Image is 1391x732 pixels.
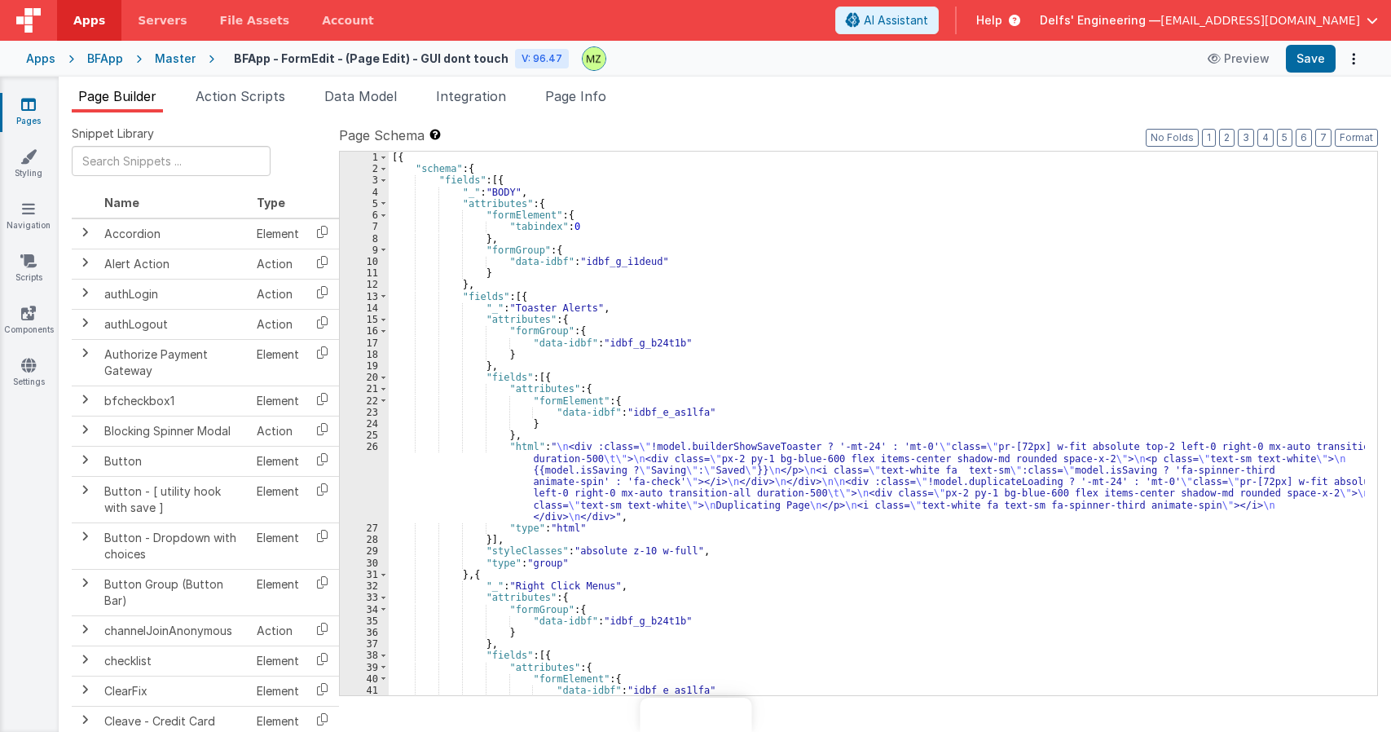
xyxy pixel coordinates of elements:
td: Element [250,523,306,569]
div: Master [155,51,196,67]
div: 41 [340,685,389,696]
td: Element [250,218,306,249]
img: 095be3719ea6209dc2162ba73c069c80 [583,47,605,70]
button: Options [1342,47,1365,70]
button: AI Assistant [835,7,939,34]
span: Delfs' Engineering — [1040,12,1160,29]
span: Snippet Library [72,126,154,142]
span: Data Model [324,88,397,104]
div: 37 [340,638,389,650]
div: 13 [340,291,389,302]
div: 32 [340,580,389,592]
span: [EMAIL_ADDRESS][DOMAIN_NAME] [1160,12,1360,29]
div: 6 [340,209,389,221]
span: Page Builder [78,88,156,104]
div: V: 96.47 [515,49,569,68]
div: 1 [340,152,389,163]
button: Preview [1198,46,1279,72]
span: AI Assistant [864,12,928,29]
div: 11 [340,267,389,279]
td: Element [250,339,306,386]
td: Action [250,416,306,446]
div: 4 [340,187,389,198]
span: Help [976,12,1002,29]
td: Blocking Spinner Modal [98,416,250,446]
td: Authorize Payment Gateway [98,339,250,386]
div: 39 [340,662,389,673]
div: 15 [340,314,389,325]
span: File Assets [220,12,290,29]
div: 5 [340,198,389,209]
div: 40 [340,673,389,685]
div: 35 [340,615,389,627]
div: 24 [340,418,389,430]
button: 6 [1296,129,1312,147]
div: 36 [340,627,389,638]
div: 17 [340,337,389,349]
td: Element [250,386,306,416]
td: authLogin [98,279,250,309]
div: 30 [340,558,389,569]
div: 33 [340,592,389,603]
button: 5 [1277,129,1292,147]
td: Element [250,676,306,706]
input: Search Snippets ... [72,146,271,176]
td: checklist [98,646,250,676]
td: Element [250,476,306,523]
div: 9 [340,245,389,256]
span: Apps [73,12,105,29]
div: 3 [340,174,389,186]
div: 14 [340,302,389,314]
td: Button Group (Button Bar) [98,569,250,615]
td: Button [98,446,250,476]
div: 38 [340,650,389,661]
td: Action [250,615,306,646]
td: Alert Action [98,249,250,279]
div: BFApp [87,51,123,67]
div: 23 [340,407,389,418]
div: 19 [340,360,389,372]
td: Element [250,446,306,476]
td: Element [250,569,306,615]
div: 34 [340,604,389,615]
button: Save [1286,45,1336,73]
td: Action [250,249,306,279]
iframe: Marker.io feedback button [640,698,751,732]
td: Element [250,646,306,676]
span: Servers [138,12,187,29]
div: 22 [340,395,389,407]
button: 4 [1257,129,1274,147]
span: Type [257,196,285,209]
div: 10 [340,256,389,267]
div: 27 [340,523,389,534]
div: Apps [26,51,55,67]
span: Action Scripts [196,88,285,104]
button: 7 [1315,129,1332,147]
div: 8 [340,233,389,245]
span: Page Info [545,88,606,104]
div: 12 [340,279,389,290]
button: 1 [1202,129,1216,147]
td: Accordion [98,218,250,249]
td: Button - Dropdown with choices [98,523,250,569]
td: authLogout [98,309,250,339]
td: Action [250,279,306,309]
div: 26 [340,441,389,523]
button: 3 [1238,129,1254,147]
div: 20 [340,372,389,383]
td: channelJoinAnonymous [98,615,250,646]
div: 18 [340,349,389,360]
h4: BFApp - FormEdit - (Page Edit) - GUI dont touch [234,52,508,64]
td: Action [250,309,306,339]
button: No Folds [1146,129,1199,147]
td: bfcheckbox1 [98,386,250,416]
div: 7 [340,221,389,232]
div: 21 [340,383,389,395]
button: Format [1335,129,1378,147]
div: 16 [340,325,389,337]
button: 2 [1219,129,1235,147]
div: 31 [340,569,389,580]
span: Page Schema [339,126,425,145]
td: Button - [ utility hook with save ] [98,476,250,523]
span: Integration [436,88,506,104]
